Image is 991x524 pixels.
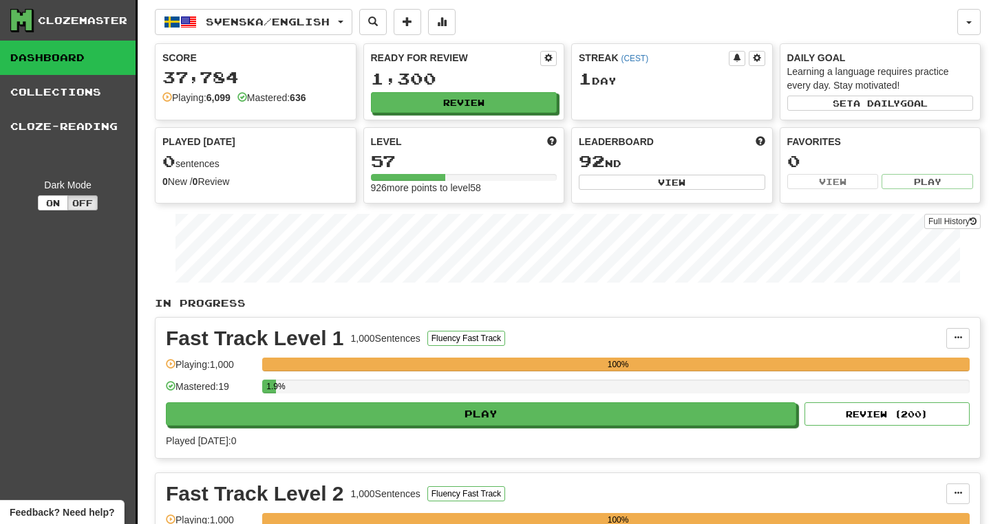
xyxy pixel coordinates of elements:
button: On [38,195,68,210]
strong: 636 [290,92,306,103]
span: Played [DATE] [162,135,235,149]
div: 1,000 Sentences [351,331,420,345]
div: Learning a language requires practice every day. Stay motivated! [787,65,974,92]
div: 100% [266,358,970,371]
button: Svenska/English [155,9,352,35]
div: Playing: 1,000 [166,358,255,380]
div: Daily Goal [787,51,974,65]
button: Seta dailygoal [787,96,974,111]
button: Play [882,174,973,189]
span: This week in points, UTC [756,135,765,149]
span: Played [DATE]: 0 [166,435,236,446]
button: Add sentence to collection [394,9,421,35]
span: a daily [853,98,900,108]
div: Day [579,70,765,88]
div: Favorites [787,135,974,149]
div: New / Review [162,175,349,188]
button: View [579,175,765,190]
div: 57 [371,153,557,170]
div: nd [579,153,765,171]
span: 92 [579,151,605,171]
div: Dark Mode [10,178,125,192]
div: Mastered: 19 [166,380,255,402]
div: 37,784 [162,69,349,86]
div: 0 [787,153,974,170]
div: Fast Track Level 2 [166,483,344,504]
span: Svenska / English [206,16,330,28]
span: Open feedback widget [10,505,114,519]
div: Streak [579,51,729,65]
div: 1,000 Sentences [351,487,420,501]
div: 926 more points to level 58 [371,181,557,195]
strong: 0 [193,176,198,187]
button: Off [67,195,98,210]
button: Search sentences [359,9,387,35]
div: Clozemaster [38,14,127,28]
strong: 6,099 [206,92,231,103]
div: 1.9% [266,380,275,393]
button: Fluency Fast Track [427,331,505,346]
div: sentences [162,153,349,171]
button: Fluency Fast Track [427,486,505,501]
button: Play [166,402,796,426]
button: More stats [428,9,456,35]
span: Level [371,135,402,149]
span: 0 [162,151,175,171]
span: Score more points to level up [547,135,557,149]
strong: 0 [162,176,168,187]
button: Review (200) [804,402,970,426]
button: Review [371,92,557,113]
div: 1,300 [371,70,557,87]
a: Full History [924,214,981,229]
div: Mastered: [237,91,306,105]
div: Playing: [162,91,231,105]
a: (CEST) [621,54,648,63]
div: Fast Track Level 1 [166,328,344,349]
div: Score [162,51,349,65]
span: Leaderboard [579,135,654,149]
p: In Progress [155,296,981,310]
div: Ready for Review [371,51,541,65]
button: View [787,174,879,189]
span: 1 [579,69,592,88]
